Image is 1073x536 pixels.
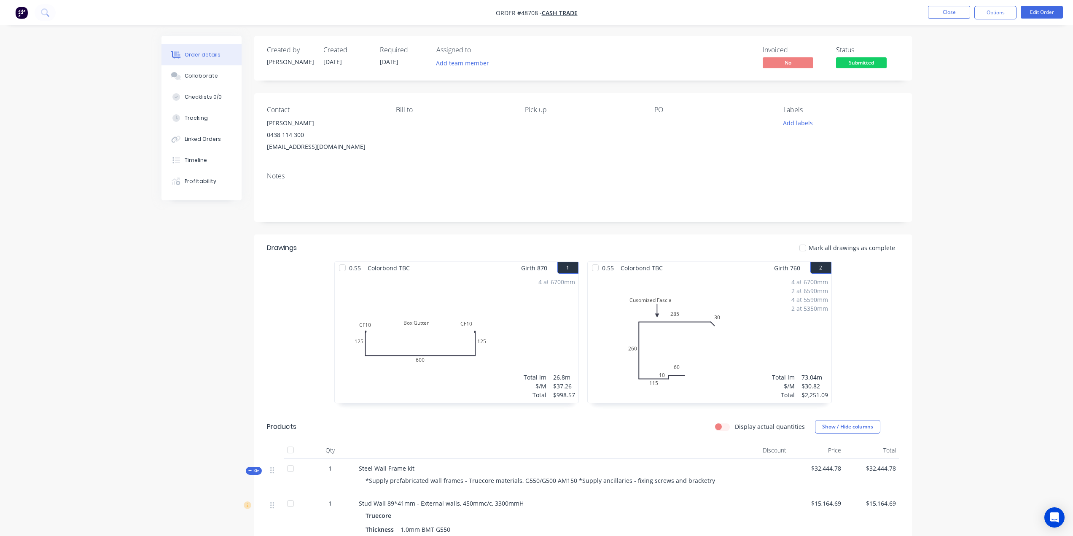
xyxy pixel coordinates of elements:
[763,46,826,54] div: Invoiced
[524,391,546,399] div: Total
[267,129,382,141] div: 0438 114 300
[542,9,578,17] a: Cash Trade
[801,373,828,382] div: 73.04m
[436,46,521,54] div: Assigned to
[161,108,242,129] button: Tracking
[772,382,795,391] div: $/M
[791,277,828,286] div: 4 at 6700mm
[588,274,831,403] div: Cusomized Fascia6010115260285304 at 6700mm2 at 6590mm4 at 5590mm2 at 5350mmTotal lm$/MTotal73.04m...
[848,499,896,508] span: $15,164.69
[431,57,493,69] button: Add team member
[267,243,297,253] div: Drawings
[185,178,216,185] div: Profitability
[185,51,221,59] div: Order details
[359,464,414,472] span: Steel Wall Frame kit
[791,286,828,295] div: 2 at 6590mm
[844,442,899,459] div: Total
[161,150,242,171] button: Timeline
[654,106,770,114] div: PO
[380,46,426,54] div: Required
[836,57,887,68] span: Submitted
[793,464,841,473] span: $32,444.78
[801,382,828,391] div: $30.82
[380,58,398,66] span: [DATE]
[328,464,332,473] span: 1
[267,422,296,432] div: Products
[553,382,575,391] div: $37.26
[783,106,899,114] div: Labels
[346,262,364,274] span: 0.55
[323,58,342,66] span: [DATE]
[436,57,494,69] button: Add team member
[396,106,511,114] div: Bill to
[185,156,207,164] div: Timeline
[809,243,895,252] span: Mark all drawings as complete
[267,46,313,54] div: Created by
[1021,6,1063,19] button: Edit Order
[772,391,795,399] div: Total
[305,442,355,459] div: Qty
[246,467,262,475] div: Kit
[366,477,715,485] span: *Supply prefabricated wall frames - Truecore materials, G550/G500 AM150 *Supply ancillaries - fix...
[774,262,800,274] span: Girth 760
[185,72,218,80] div: Collaborate
[793,499,841,508] span: $15,164.69
[267,106,382,114] div: Contact
[185,93,222,101] div: Checklists 0/0
[553,373,575,382] div: 26.8m
[323,46,370,54] div: Created
[928,6,970,19] button: Close
[557,262,578,274] button: 1
[161,129,242,150] button: Linked Orders
[359,499,524,507] span: Stud Wall 89*41mm - External walls, 450mmc/c, 3300mmH
[810,262,831,274] button: 2
[161,44,242,65] button: Order details
[836,46,899,54] div: Status
[15,6,28,19] img: Factory
[267,172,899,180] div: Notes
[267,57,313,66] div: [PERSON_NAME]
[801,391,828,399] div: $2,251.09
[524,373,546,382] div: Total lm
[161,171,242,192] button: Profitability
[397,523,454,536] div: 1.0mm BMT G550
[524,382,546,391] div: $/M
[185,114,208,122] div: Tracking
[1044,507,1065,528] div: Open Intercom Messenger
[848,464,896,473] span: $32,444.78
[161,86,242,108] button: Checklists 0/0
[161,65,242,86] button: Collaborate
[974,6,1017,19] button: Options
[364,262,413,274] span: Colorbond TBC
[366,523,397,536] div: Thickness
[328,499,332,508] span: 1
[779,117,818,129] button: Add labels
[366,509,395,522] div: Truecore
[185,135,221,143] div: Linked Orders
[267,117,382,129] div: [PERSON_NAME]
[496,9,542,17] span: Order #48708 -
[267,117,382,153] div: [PERSON_NAME]0438 114 300[EMAIL_ADDRESS][DOMAIN_NAME]
[538,277,575,286] div: 4 at 6700mm
[791,295,828,304] div: 4 at 5590mm
[815,420,880,434] button: Show / Hide columns
[525,106,640,114] div: Pick up
[553,391,575,399] div: $998.57
[791,304,828,313] div: 2 at 5350mm
[763,57,813,68] span: No
[772,373,795,382] div: Total lm
[790,442,844,459] div: Price
[735,422,805,431] label: Display actual quantities
[267,141,382,153] div: [EMAIL_ADDRESS][DOMAIN_NAME]
[248,468,259,474] span: Kit
[836,57,887,70] button: Submitted
[335,274,578,403] div: Box GutterCF10125600CF101254 at 6700mmTotal lm$/MTotal26.8m$37.26$998.57
[521,262,547,274] span: Girth 870
[617,262,666,274] span: Colorbond TBC
[599,262,617,274] span: 0.55
[735,442,790,459] div: Discount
